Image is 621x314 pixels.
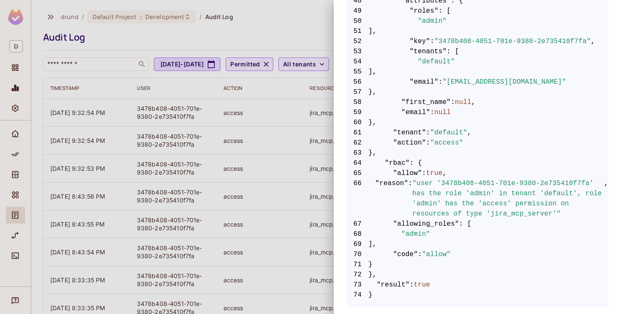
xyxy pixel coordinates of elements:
[422,249,451,259] span: "allow"
[604,178,608,219] span: ,
[426,168,443,178] span: true
[346,16,368,26] span: 50
[346,249,368,259] span: 70
[393,128,426,138] span: "tenant"
[393,138,426,148] span: "action"
[443,77,567,87] span: "[EMAIL_ADDRESS][DOMAIN_NAME]"
[412,178,604,219] span: "user '3478b408-4051-701e-9380-2e735410f7fa' has the role 'admin' in tenant 'default', role 'admi...
[346,97,368,107] span: 58
[471,97,476,107] span: ,
[385,158,410,168] span: "rbac"
[591,36,595,46] span: ,
[414,280,430,290] span: true
[459,219,471,229] span: : [
[451,97,455,107] span: :
[434,107,451,117] span: null
[346,77,368,87] span: 56
[346,239,608,249] span: ],
[430,36,434,46] span: :
[346,46,368,57] span: 53
[401,97,451,107] span: "first_name"
[346,270,368,280] span: 72
[418,16,447,26] span: "admin"
[439,6,451,16] span: : [
[430,107,434,117] span: :
[346,239,368,249] span: 69
[447,46,459,57] span: : [
[410,280,414,290] span: :
[455,97,471,107] span: null
[346,270,608,280] span: },
[410,46,447,57] span: "tenants"
[410,6,439,16] span: "roles"
[393,249,418,259] span: "code"
[401,229,430,239] span: "admin"
[346,259,368,270] span: 71
[439,77,443,87] span: :
[434,36,591,46] span: "3478b408-4051-701e-9380-2e735410f7fa"
[346,67,608,77] span: ],
[346,168,368,178] span: 65
[430,128,467,138] span: "default"
[408,178,412,219] span: :
[418,57,455,67] span: "default"
[426,128,430,138] span: :
[346,178,368,219] span: 66
[410,77,439,87] span: "email"
[393,168,422,178] span: "allow"
[346,117,608,128] span: },
[346,87,368,97] span: 57
[346,107,368,117] span: 59
[430,138,463,148] span: "access"
[346,229,368,239] span: 68
[422,168,426,178] span: :
[443,168,447,178] span: ,
[418,249,422,259] span: :
[346,26,608,36] span: ],
[410,36,430,46] span: "key"
[346,259,608,270] span: }
[375,178,408,219] span: "reason"
[426,138,430,148] span: :
[346,148,608,158] span: },
[346,57,368,67] span: 54
[467,128,471,138] span: ,
[346,117,368,128] span: 60
[346,280,368,290] span: 73
[346,290,368,300] span: 74
[346,6,368,16] span: 49
[346,138,368,148] span: 62
[346,128,368,138] span: 61
[410,158,422,168] span: : {
[401,107,430,117] span: "email"
[393,219,459,229] span: "allowing_roles"
[346,158,368,168] span: 64
[377,280,410,290] span: "result"
[346,26,368,36] span: 51
[346,148,368,158] span: 63
[346,36,368,46] span: 52
[346,87,608,97] span: },
[346,290,608,300] span: }
[346,219,368,229] span: 67
[346,67,368,77] span: 55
